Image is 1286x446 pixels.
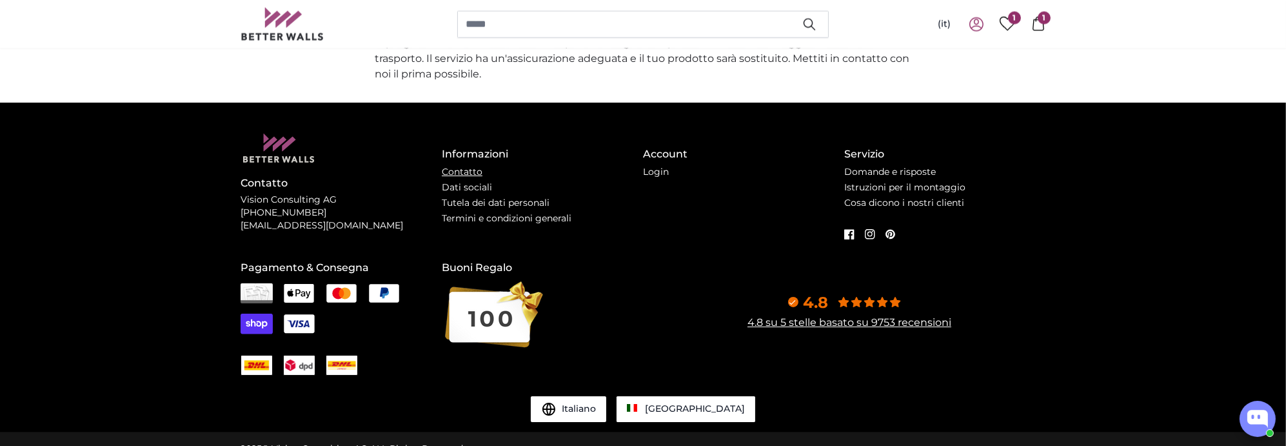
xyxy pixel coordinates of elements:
button: (it) [927,13,961,36]
a: Istruzioni per il montaggio [844,181,965,193]
button: Italiano [531,396,606,422]
a: Contatto [442,166,482,177]
a: Login [643,166,669,177]
p: Vision Consulting AG [PHONE_NUMBER] [EMAIL_ADDRESS][DOMAIN_NAME] [241,194,442,232]
h4: Servizio [844,147,1045,162]
a: Tutela dei dati personali [442,197,549,208]
p: Ti preghiamo di controllare subito dopo la consegna se il prodotto è stato danneggiato durante il... [375,35,911,82]
h4: Contatto [241,176,442,191]
img: DPD [284,360,315,371]
span: 1 [1008,12,1021,25]
img: Italia [627,404,637,412]
h4: Pagamento & Consegna [241,260,442,276]
a: Italia [GEOGRAPHIC_DATA] [617,396,755,422]
h4: Informazioni [442,147,643,162]
img: Betterwalls [241,8,324,41]
a: Dati sociali [442,181,492,193]
a: Cosa dicono i nostri clienti [844,197,964,208]
span: [GEOGRAPHIC_DATA] [645,403,745,414]
h4: Buoni Regalo [442,260,643,276]
img: Fattura [241,283,273,304]
span: 1 [1038,12,1051,25]
a: Termini e condizioni generali [442,212,571,224]
span: Italiano [562,403,596,416]
h4: Account [643,147,844,162]
img: DHLINT [241,360,272,371]
a: Domande e risposte [844,166,936,177]
button: Open chatbox [1240,401,1276,437]
a: 4.8 su 5 stelle basato su 9753 recensioni [747,316,951,329]
img: DEX [326,360,357,371]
